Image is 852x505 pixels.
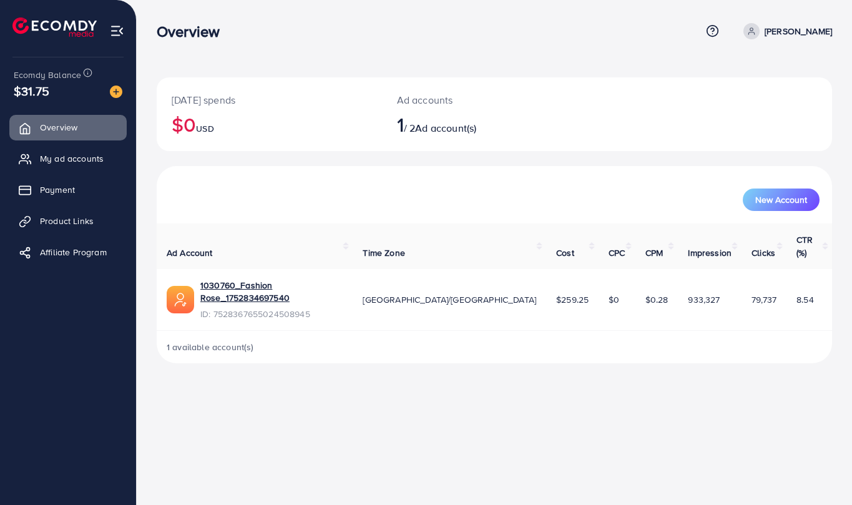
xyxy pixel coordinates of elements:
a: Overview [9,115,127,140]
a: Product Links [9,208,127,233]
p: Ad accounts [397,92,536,107]
a: My ad accounts [9,146,127,171]
img: ic-ads-acc.e4c84228.svg [167,286,194,313]
span: Clicks [752,247,775,259]
a: 1030760_Fashion Rose_1752834697540 [200,279,343,305]
span: $31.75 [14,82,49,100]
span: 79,737 [752,293,776,306]
a: [PERSON_NAME] [738,23,832,39]
p: [DATE] spends [172,92,367,107]
span: Payment [40,184,75,196]
span: Impression [688,247,732,259]
span: Ecomdy Balance [14,69,81,81]
img: image [110,86,122,98]
span: 8.54 [796,293,814,306]
span: USD [196,122,213,135]
span: Overview [40,121,77,134]
span: Affiliate Program [40,246,107,258]
span: CPC [609,247,625,259]
span: ID: 7528367655024508945 [200,308,343,320]
span: Ad account(s) [415,121,476,135]
button: New Account [743,189,820,211]
span: Product Links [40,215,94,227]
span: My ad accounts [40,152,104,165]
a: Affiliate Program [9,240,127,265]
a: Payment [9,177,127,202]
span: CTR (%) [796,233,813,258]
span: 1 [397,110,404,139]
p: [PERSON_NAME] [765,24,832,39]
h3: Overview [157,22,230,41]
span: 933,327 [688,293,720,306]
img: menu [110,24,124,38]
span: CPM [645,247,663,259]
img: logo [12,17,97,37]
span: $0.28 [645,293,668,306]
span: Cost [556,247,574,259]
span: New Account [755,195,807,204]
span: $259.25 [556,293,589,306]
span: Time Zone [363,247,404,259]
span: [GEOGRAPHIC_DATA]/[GEOGRAPHIC_DATA] [363,293,536,306]
span: Ad Account [167,247,213,259]
h2: / 2 [397,112,536,136]
span: 1 available account(s) [167,341,254,353]
h2: $0 [172,112,367,136]
span: $0 [609,293,619,306]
